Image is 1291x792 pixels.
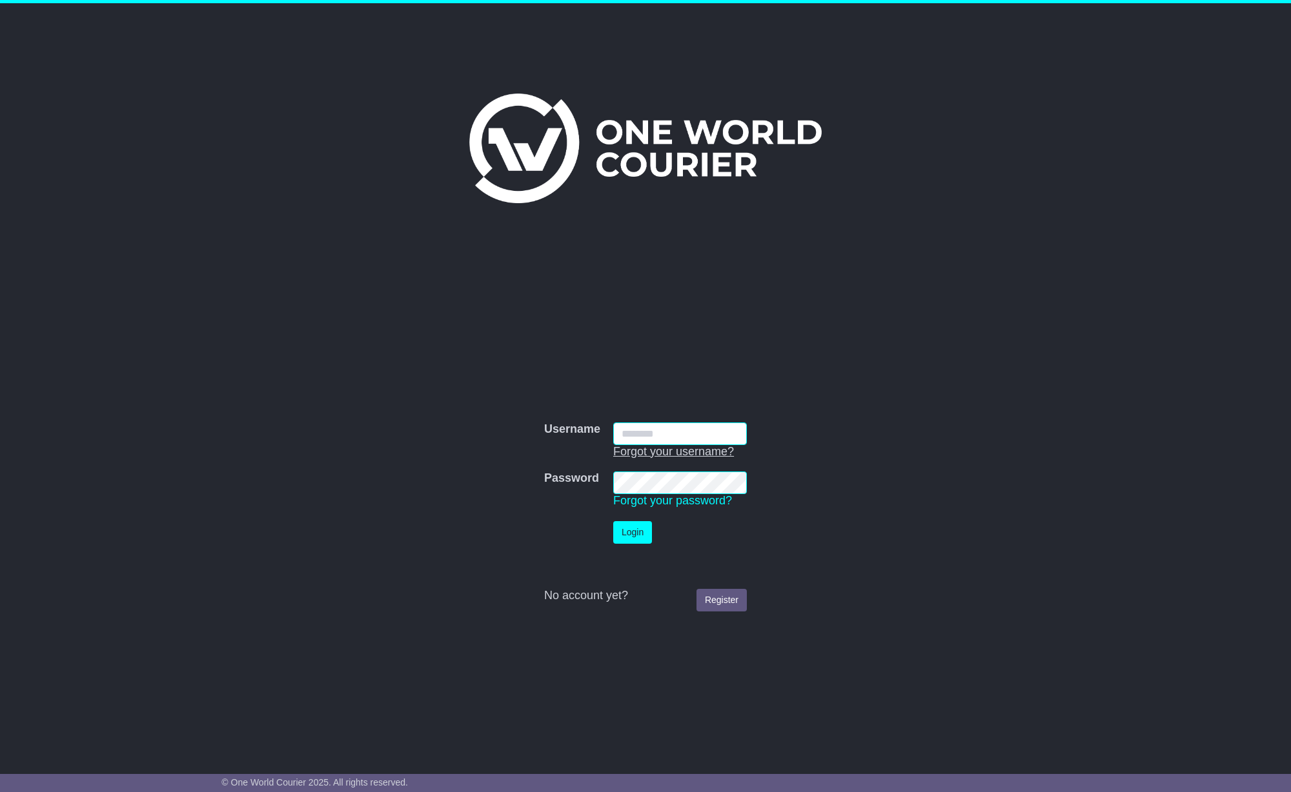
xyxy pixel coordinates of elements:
a: Register [696,589,747,611]
button: Login [613,521,652,544]
a: Forgot your username? [613,445,734,458]
label: Password [544,471,599,486]
img: One World [469,94,822,203]
div: No account yet? [544,589,747,603]
span: © One World Courier 2025. All rights reserved. [221,777,408,787]
a: Forgot your password? [613,494,732,507]
label: Username [544,422,600,437]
